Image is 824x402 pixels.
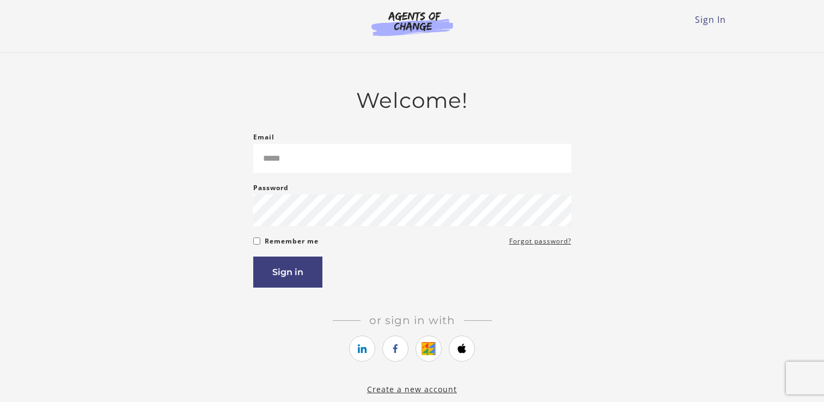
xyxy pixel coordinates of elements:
a: Create a new account [367,384,457,394]
h2: Welcome! [253,88,571,113]
a: Sign In [695,14,726,26]
a: Forgot password? [509,235,571,248]
a: https://courses.thinkific.com/users/auth/linkedin?ss%5Breferral%5D=&ss%5Buser_return_to%5D=&ss%5B... [349,336,375,362]
span: Or sign in with [361,314,464,327]
button: Sign in [253,257,322,288]
label: Remember me [265,235,319,248]
a: https://courses.thinkific.com/users/auth/apple?ss%5Breferral%5D=&ss%5Buser_return_to%5D=&ss%5Bvis... [449,336,475,362]
label: Password [253,181,289,194]
label: Email [253,131,274,144]
img: Agents of Change Logo [360,11,465,36]
a: https://courses.thinkific.com/users/auth/google?ss%5Breferral%5D=&ss%5Buser_return_to%5D=&ss%5Bvi... [416,336,442,362]
a: https://courses.thinkific.com/users/auth/facebook?ss%5Breferral%5D=&ss%5Buser_return_to%5D=&ss%5B... [382,336,408,362]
